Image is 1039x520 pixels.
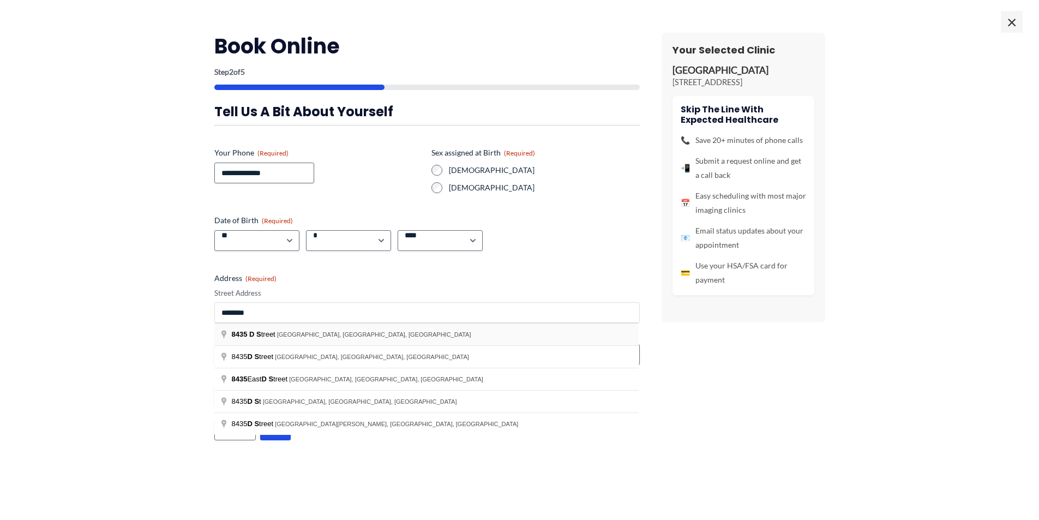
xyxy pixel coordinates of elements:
span: [GEOGRAPHIC_DATA], [GEOGRAPHIC_DATA], [GEOGRAPHIC_DATA] [275,354,469,360]
span: (Required) [257,149,289,157]
span: 8435 t [232,397,263,405]
span: 8435 [232,375,248,383]
span: D S [261,375,273,383]
li: Easy scheduling with most major imaging clinics [681,189,806,217]
li: Email status updates about your appointment [681,224,806,252]
span: D S [247,420,259,428]
span: D S [247,352,259,361]
p: [GEOGRAPHIC_DATA] [672,64,814,77]
legend: Address [214,273,277,284]
span: 📧 [681,231,690,245]
p: [STREET_ADDRESS] [672,77,814,88]
span: East treet [232,375,290,383]
label: Your Phone [214,147,423,158]
h2: Book Online [214,33,640,59]
span: (Required) [245,274,277,283]
li: Save 20+ minutes of phone calls [681,133,806,147]
span: [GEOGRAPHIC_DATA][PERSON_NAME], [GEOGRAPHIC_DATA], [GEOGRAPHIC_DATA] [275,421,518,427]
legend: Date of Birth [214,215,293,226]
span: treet [232,330,277,338]
label: [DEMOGRAPHIC_DATA] [449,182,640,193]
p: Step of [214,68,640,76]
h4: Skip the line with Expected Healthcare [681,104,806,125]
span: (Required) [504,149,535,157]
span: 💳 [681,266,690,280]
span: [GEOGRAPHIC_DATA], [GEOGRAPHIC_DATA], [GEOGRAPHIC_DATA] [289,376,483,382]
li: Use your HSA/FSA card for payment [681,259,806,287]
span: 5 [241,67,245,76]
span: [GEOGRAPHIC_DATA], [GEOGRAPHIC_DATA], [GEOGRAPHIC_DATA] [277,331,471,338]
span: D S [247,397,259,405]
span: [GEOGRAPHIC_DATA], [GEOGRAPHIC_DATA], [GEOGRAPHIC_DATA] [263,398,457,405]
span: 📅 [681,196,690,210]
label: [DEMOGRAPHIC_DATA] [449,165,640,176]
span: D S [249,330,261,338]
span: (Required) [262,217,293,225]
span: 📞 [681,133,690,147]
span: 2 [229,67,233,76]
span: 📲 [681,161,690,175]
h3: Your Selected Clinic [672,44,814,56]
span: × [1001,11,1023,33]
li: Submit a request online and get a call back [681,154,806,182]
span: 8435 treet [232,420,275,428]
h3: Tell us a bit about yourself [214,103,640,120]
span: 8435 [232,330,248,338]
legend: Sex assigned at Birth [431,147,535,158]
span: 8435 treet [232,352,275,361]
label: Street Address [214,288,640,298]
